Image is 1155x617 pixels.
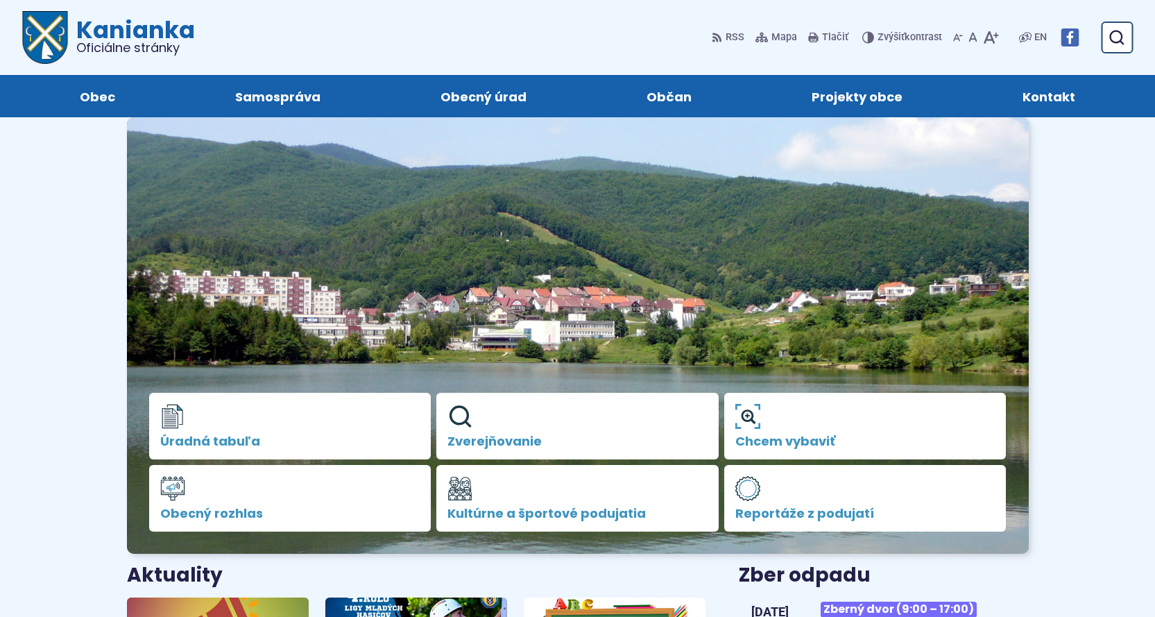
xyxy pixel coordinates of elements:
button: Zvýšiťkontrast [862,23,945,52]
span: Zvýšiť [878,31,905,43]
span: Tlačiť [822,32,848,44]
a: Občan [601,75,738,117]
a: Zverejňovanie [436,393,719,459]
a: Projekty obce [766,75,949,117]
a: Kultúrne a športové podujatia [436,465,719,532]
h3: Zber odpadu [739,565,1028,586]
a: Úradná tabuľa [149,393,431,459]
h1: Kanianka [68,18,195,54]
a: Obecný úrad [394,75,572,117]
span: Úradná tabuľa [160,434,420,448]
h3: Aktuality [127,565,223,586]
span: Samospráva [235,75,320,117]
a: Reportáže z podujatí [724,465,1007,532]
span: Chcem vybaviť [735,434,995,448]
span: RSS [726,29,744,46]
span: kontrast [878,32,942,44]
span: Obecný rozhlas [160,507,420,521]
span: Zverejňovanie [447,434,708,448]
button: Zmenšiť veľkosť písma [950,23,966,52]
span: EN [1034,29,1047,46]
a: Kontakt [977,75,1122,117]
span: Kontakt [1023,75,1075,117]
a: Logo Kanianka, prejsť na domovskú stránku. [22,11,195,64]
span: Obecný úrad [440,75,527,117]
a: RSS [712,23,747,52]
a: Samospráva [189,75,366,117]
a: Chcem vybaviť [724,393,1007,459]
span: Obec [80,75,115,117]
span: Občan [647,75,692,117]
button: Nastaviť pôvodnú veľkosť písma [966,23,980,52]
a: EN [1032,29,1050,46]
span: Kultúrne a športové podujatia [447,507,708,521]
img: Prejsť na domovskú stránku [22,11,68,64]
span: Oficiálne stránky [76,42,195,54]
button: Tlačiť [805,23,851,52]
a: Mapa [753,23,800,52]
a: Obecný rozhlas [149,465,431,532]
img: Prejsť na Facebook stránku [1061,28,1079,47]
a: Obec [33,75,161,117]
span: Mapa [771,29,797,46]
button: Zväčšiť veľkosť písma [980,23,1002,52]
span: Reportáže z podujatí [735,507,995,521]
span: Projekty obce [812,75,902,117]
